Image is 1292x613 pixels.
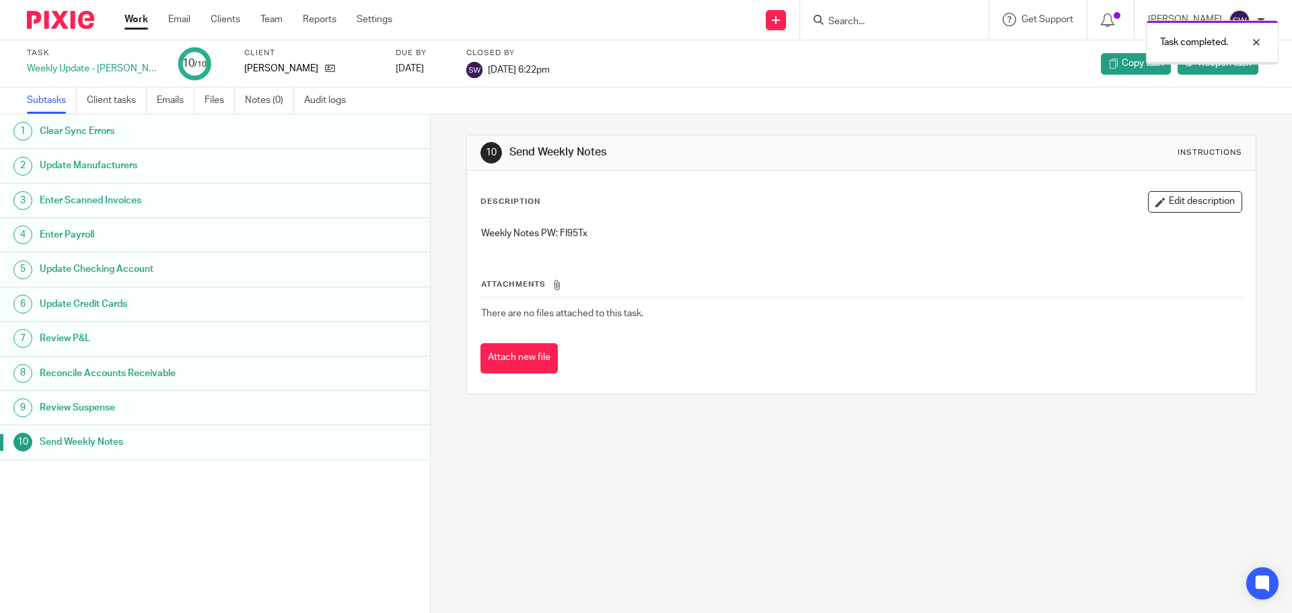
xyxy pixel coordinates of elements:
a: Reports [303,13,336,26]
a: Team [260,13,283,26]
small: /10 [194,61,207,68]
button: Attach new file [480,343,558,373]
button: Edit description [1148,191,1242,213]
a: Client tasks [87,87,147,114]
h1: Enter Scanned Invoices [40,190,291,211]
span: Attachments [481,281,546,288]
div: 6 [13,295,32,314]
div: 8 [13,364,32,383]
span: [DATE] 6:22pm [488,65,550,74]
div: 1 [13,122,32,141]
label: Client [244,48,379,59]
div: 3 [13,191,32,210]
a: Email [168,13,190,26]
a: Work [124,13,148,26]
a: Emails [157,87,194,114]
h1: Enter Payroll [40,225,291,245]
div: 9 [13,398,32,417]
h1: Review P&L [40,328,291,349]
div: 2 [13,157,32,176]
a: Notes (0) [245,87,294,114]
h1: Update Manufacturers [40,155,291,176]
a: Settings [357,13,392,26]
h1: Update Credit Cards [40,294,291,314]
h1: Send Weekly Notes [40,432,291,452]
img: Pixie [27,11,94,29]
img: svg%3E [466,62,482,78]
h1: Update Checking Account [40,259,291,279]
div: 10 [13,433,32,452]
a: Subtasks [27,87,77,114]
a: Files [205,87,235,114]
label: Closed by [466,48,550,59]
div: Instructions [1178,147,1242,158]
div: 7 [13,329,32,348]
p: Description [480,196,540,207]
a: Audit logs [304,87,356,114]
label: Due by [396,48,450,59]
p: [PERSON_NAME] [244,62,318,75]
h1: Clear Sync Errors [40,121,291,141]
p: Weekly Notes PW: FI95Tx [481,227,1241,240]
a: Clients [211,13,240,26]
div: [DATE] [396,62,450,75]
div: Weekly Update - [PERSON_NAME] [27,62,161,75]
div: 10 [480,142,502,164]
div: 4 [13,225,32,244]
div: 5 [13,260,32,279]
div: 10 [182,56,207,71]
p: Task completed. [1160,36,1228,49]
label: Task [27,48,161,59]
h1: Reconcile Accounts Receivable [40,363,291,384]
span: There are no files attached to this task. [481,309,643,318]
img: svg%3E [1229,9,1250,31]
h1: Review Suspense [40,398,291,418]
h1: Send Weekly Notes [509,145,890,159]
